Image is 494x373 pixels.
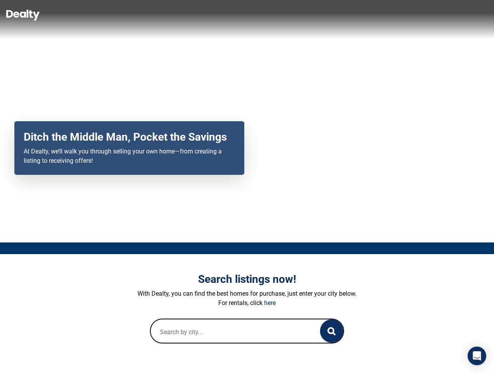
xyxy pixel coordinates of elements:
a: here [264,299,276,307]
p: At Dealty, we’ll walk you through selling your own home—from creating a listing to receiving offers! [24,147,235,166]
h3: Search listings now! [31,273,463,286]
img: Dealty - Buy, Sell & Rent Homes [6,10,40,21]
p: With Dealty, you can find the best homes for purchase, just enter your city below. [31,289,463,298]
h2: Ditch the Middle Man, Pocket the Savings [24,131,235,144]
input: Search by city... [151,319,304,344]
p: For rentals, click [31,298,463,308]
div: Open Intercom Messenger [468,347,486,365]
